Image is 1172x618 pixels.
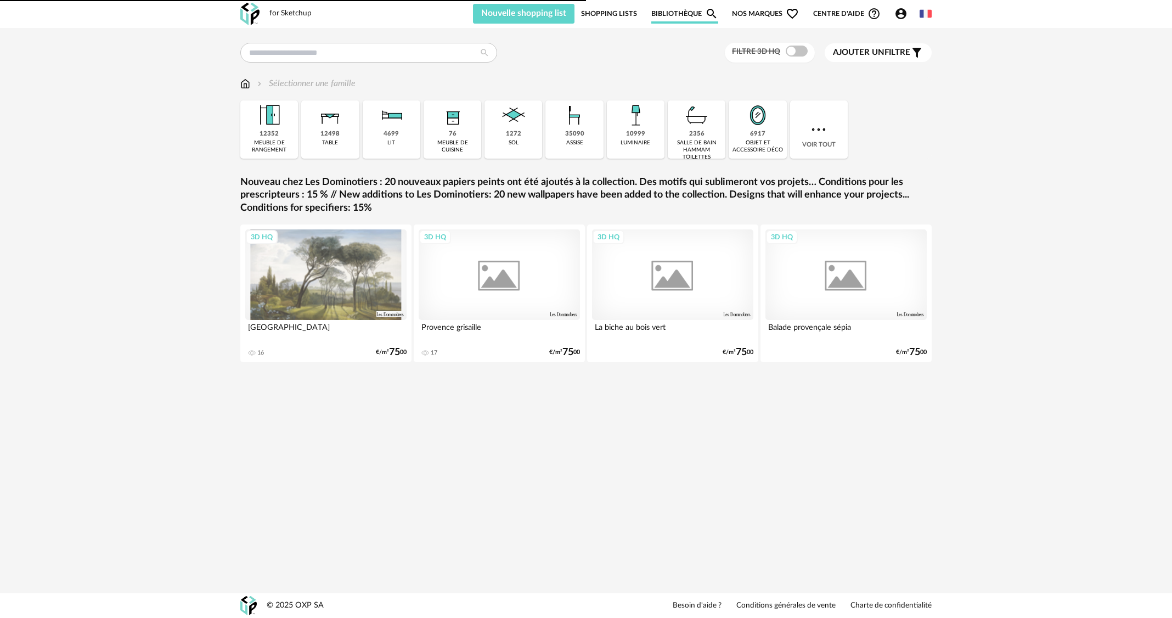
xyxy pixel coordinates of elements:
span: Account Circle icon [894,7,908,20]
img: Luminaire.png [621,100,650,130]
div: meuble de rangement [244,139,295,154]
span: Centre d'aideHelp Circle Outline icon [813,7,881,20]
div: [GEOGRAPHIC_DATA] [245,320,407,342]
span: 75 [389,349,400,356]
img: OXP [240,596,257,615]
div: assise [566,139,583,147]
div: 76 [449,130,457,138]
a: 3D HQ La biche au bois vert €/m²7500 [587,224,758,362]
div: 12352 [260,130,279,138]
span: Filter icon [910,46,923,59]
span: Ajouter un [833,48,884,57]
a: Conditions générales de vente [736,601,836,611]
button: Ajouter unfiltre Filter icon [825,43,932,62]
a: Besoin d'aide ? [673,601,722,611]
div: La biche au bois vert [592,320,753,342]
img: OXP [240,3,260,25]
div: 4699 [384,130,399,138]
span: 75 [736,349,747,356]
a: Charte de confidentialité [850,601,932,611]
div: 35090 [565,130,584,138]
div: 16 [257,349,264,357]
img: svg+xml;base64,PHN2ZyB3aWR0aD0iMTYiIGhlaWdodD0iMTYiIHZpZXdCb3g9IjAgMCAxNiAxNiIgZmlsbD0ibm9uZSIgeG... [255,77,264,90]
span: filtre [833,47,910,58]
div: for Sketchup [269,9,312,19]
img: Rangement.png [438,100,467,130]
div: 2356 [689,130,705,138]
div: © 2025 OXP SA [267,600,324,611]
div: Provence grisaille [419,320,580,342]
div: 10999 [626,130,645,138]
img: Meuble%20de%20rangement.png [255,100,284,130]
div: €/m² 00 [549,349,580,356]
div: objet et accessoire déco [732,139,783,154]
div: 3D HQ [766,230,798,244]
img: more.7b13dc1.svg [809,120,829,139]
img: Literie.png [376,100,406,130]
div: 3D HQ [246,230,278,244]
a: 3D HQ [GEOGRAPHIC_DATA] 16 €/m²7500 [240,224,412,362]
div: 6917 [750,130,765,138]
span: Nouvelle shopping list [481,9,566,18]
div: 3D HQ [419,230,451,244]
div: 12498 [320,130,340,138]
div: Sélectionner une famille [255,77,356,90]
span: Filtre 3D HQ [732,48,780,55]
div: meuble de cuisine [427,139,478,154]
div: €/m² 00 [896,349,927,356]
img: Sol.png [499,100,528,130]
a: Nouveau chez Les Dominotiers : 20 nouveaux papiers peints ont été ajoutés à la collection. Des mo... [240,176,932,215]
div: 3D HQ [593,230,624,244]
span: Heart Outline icon [786,7,799,20]
span: 75 [562,349,573,356]
span: Help Circle Outline icon [867,7,881,20]
div: salle de bain hammam toilettes [671,139,722,161]
div: 17 [431,349,437,357]
div: Balade provençale sépia [765,320,927,342]
span: Account Circle icon [894,7,912,20]
img: Assise.png [560,100,589,130]
img: svg+xml;base64,PHN2ZyB3aWR0aD0iMTYiIGhlaWdodD0iMTciIHZpZXdCb3g9IjAgMCAxNiAxNyIgZmlsbD0ibm9uZSIgeG... [240,77,250,90]
img: Table.png [315,100,345,130]
img: fr [920,8,932,20]
img: Miroir.png [743,100,773,130]
div: 1272 [506,130,521,138]
img: Salle%20de%20bain.png [682,100,712,130]
div: lit [387,139,395,147]
button: Nouvelle shopping list [473,4,574,24]
span: Magnify icon [705,7,718,20]
div: €/m² 00 [376,349,407,356]
span: Nos marques [732,4,799,24]
span: 75 [909,349,920,356]
div: luminaire [621,139,650,147]
div: Voir tout [790,100,848,159]
a: Shopping Lists [581,4,637,24]
a: 3D HQ Balade provençale sépia €/m²7500 [760,224,932,362]
div: sol [509,139,519,147]
div: €/m² 00 [723,349,753,356]
a: BibliothèqueMagnify icon [651,4,718,24]
div: table [322,139,338,147]
a: 3D HQ Provence grisaille 17 €/m²7500 [414,224,585,362]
